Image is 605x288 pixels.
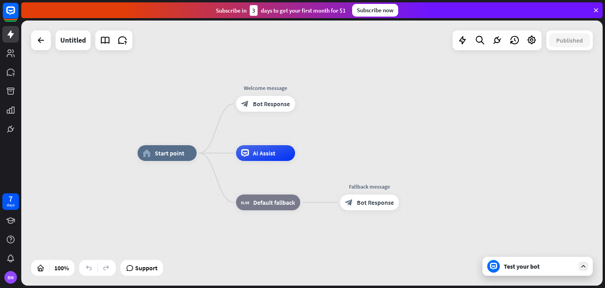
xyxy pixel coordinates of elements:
[143,149,151,157] i: home_2
[241,100,249,108] i: block_bot_response
[345,198,353,206] i: block_bot_response
[6,3,30,27] button: Open LiveChat chat widget
[253,149,275,157] span: AI Assist
[135,262,158,274] span: Support
[357,198,394,206] span: Bot Response
[155,149,184,157] span: Start point
[9,195,13,202] div: 7
[352,4,398,17] div: Subscribe now
[216,5,346,16] div: Subscribe in days to get your first month for $1
[504,262,575,270] div: Test your bot
[253,100,290,108] span: Bot Response
[253,198,295,206] span: Default fallback
[241,198,249,206] i: block_fallback
[549,33,590,47] button: Published
[334,183,405,191] div: Fallback message
[4,271,17,284] div: BM
[60,30,86,50] div: Untitled
[230,84,301,92] div: Welcome message
[250,5,258,16] div: 3
[7,202,15,208] div: days
[52,262,71,274] div: 100%
[2,193,19,210] a: 7 days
